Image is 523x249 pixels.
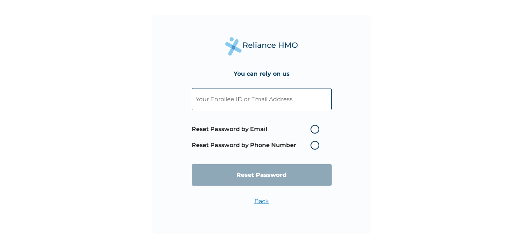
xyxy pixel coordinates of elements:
[192,125,323,134] label: Reset Password by Email
[225,37,298,56] img: Reliance Health's Logo
[192,141,323,150] label: Reset Password by Phone Number
[192,121,323,153] span: Password reset method
[192,88,332,110] input: Your Enrollee ID or Email Address
[192,164,332,186] input: Reset Password
[234,70,290,77] h4: You can rely on us
[254,198,269,205] a: Back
